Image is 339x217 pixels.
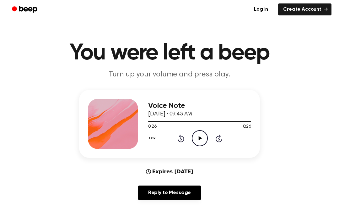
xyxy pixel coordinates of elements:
div: Expires [DATE] [146,171,193,179]
span: [DATE] · 09:43 AM [148,114,192,120]
h1: You were left a beep [9,45,330,68]
a: Log in [248,5,274,20]
a: Beep [8,7,43,19]
a: Reply to Message [138,189,201,203]
a: Create Account [278,7,331,19]
p: Turn up your volume and press play. [49,73,290,83]
span: 0:26 [243,127,251,133]
span: 0:26 [148,127,156,133]
h3: Voice Note [148,105,251,113]
button: 1.0x [148,136,158,147]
